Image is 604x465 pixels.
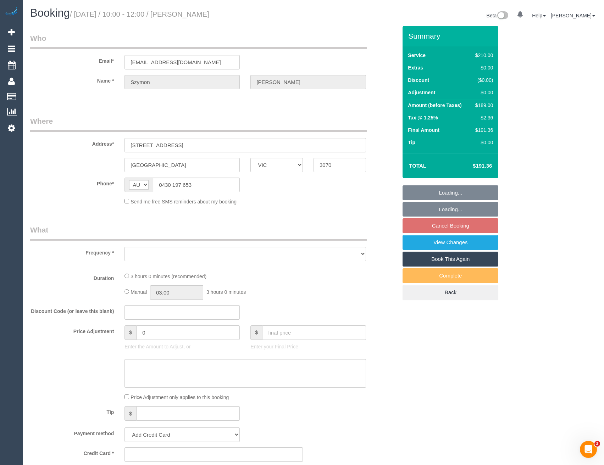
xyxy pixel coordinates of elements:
[472,77,493,84] div: ($0.00)
[124,158,240,172] input: Suburb*
[408,89,435,96] label: Adjustment
[131,199,237,205] span: Send me free SMS reminders about my booking
[403,235,498,250] a: View Changes
[250,75,366,89] input: Last Name*
[408,127,439,134] label: Final Amount
[25,325,119,335] label: Price Adjustment
[70,10,209,18] small: / [DATE] / 10:00 - 12:00 / [PERSON_NAME]
[25,305,119,315] label: Discount Code (or leave this blank)
[472,102,493,109] div: $189.00
[472,114,493,121] div: $2.36
[594,441,600,447] span: 3
[532,13,546,18] a: Help
[25,138,119,147] label: Address*
[262,325,366,340] input: final price
[25,406,119,416] label: Tip
[30,116,367,132] legend: Where
[551,13,595,18] a: [PERSON_NAME]
[30,7,70,19] span: Booking
[25,55,119,65] label: Email*
[250,343,366,350] p: Enter your Final Price
[408,139,415,146] label: Tip
[25,272,119,282] label: Duration
[153,178,240,192] input: Phone*
[403,285,498,300] a: Back
[4,7,18,17] img: Automaid Logo
[472,127,493,134] div: $191.36
[124,343,240,350] p: Enter the Amount to Adjust, or
[408,32,495,40] h3: Summary
[487,13,509,18] a: Beta
[408,52,426,59] label: Service
[131,289,147,295] span: Manual
[408,64,423,71] label: Extras
[124,406,136,421] span: $
[472,64,493,71] div: $0.00
[131,274,206,279] span: 3 hours 0 minutes (recommended)
[580,441,597,458] iframe: Intercom live chat
[206,289,246,295] span: 3 hours 0 minutes
[451,163,492,169] h4: $191.36
[131,394,229,400] span: Price Adjustment only applies to this booking
[30,225,367,241] legend: What
[124,325,136,340] span: $
[30,33,367,49] legend: Who
[25,75,119,84] label: Name *
[408,77,429,84] label: Discount
[25,247,119,256] label: Frequency *
[25,447,119,457] label: Credit Card *
[314,158,366,172] input: Post Code*
[472,89,493,96] div: $0.00
[250,325,262,340] span: $
[124,75,240,89] input: First Name*
[409,163,426,169] strong: Total
[472,139,493,146] div: $0.00
[408,102,461,109] label: Amount (before Taxes)
[472,52,493,59] div: $210.00
[131,452,297,458] iframe: Secure card payment input frame
[408,114,438,121] label: Tax @ 1.25%
[124,55,240,69] input: Email*
[25,427,119,437] label: Payment method
[25,178,119,187] label: Phone*
[403,252,498,267] a: Book This Again
[497,11,508,21] img: New interface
